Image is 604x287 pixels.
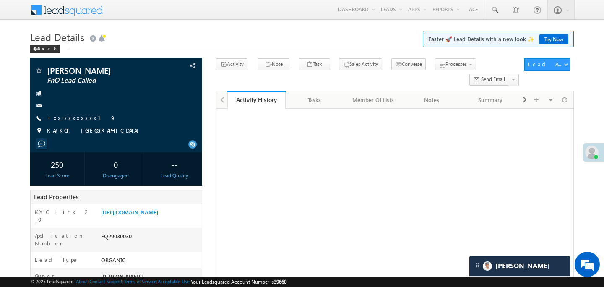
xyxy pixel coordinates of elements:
label: Application Number [35,232,93,247]
span: Carter [495,262,550,270]
span: 39660 [274,279,286,285]
img: Carter [483,261,492,271]
span: [PERSON_NAME] [101,273,143,280]
span: Faster 🚀 Lead Details with a new look ✨ [428,35,568,43]
button: Converse [391,58,426,70]
a: Notes [403,91,461,109]
div: -- [150,157,200,172]
span: Lead Details [30,30,84,44]
img: carter-drag [474,262,481,269]
button: Activity [216,58,247,70]
div: 0 [91,157,141,172]
div: Lead Actions [528,60,564,68]
a: Tasks [286,91,344,109]
span: Processes [445,61,467,67]
label: KYC link 2_0 [35,208,93,223]
span: Your Leadsquared Account Number is [191,279,286,285]
button: Lead Actions [524,58,570,71]
button: Send Email [469,74,509,86]
div: Tasks [292,95,337,105]
a: Terms of Service [124,279,156,284]
span: Lead Properties [34,193,78,201]
div: Activity History [234,96,280,104]
a: Contact Support [89,279,122,284]
div: Back [30,45,60,53]
a: Acceptable Use [158,279,190,284]
div: Member Of Lists [351,95,396,105]
span: Send Email [481,76,505,83]
button: Task [299,58,330,70]
a: Activity History [227,91,286,109]
a: +xx-xxxxxxxx19 [47,114,116,121]
button: Note [258,58,289,70]
a: Back [30,44,64,52]
div: EQ29030030 [99,232,202,244]
div: Disengaged [91,172,141,180]
label: Owner [35,272,55,280]
span: FnO Lead Called [47,76,153,85]
span: © 2025 LeadSquared | | | | | [30,278,286,286]
a: Member Of Lists [344,91,403,109]
div: ORGANIC [99,256,202,268]
button: Sales Activity [339,58,382,70]
span: RAJKOT, [GEOGRAPHIC_DATA] [47,127,143,135]
div: Lead Quality [150,172,200,180]
div: Summary [468,95,513,105]
div: Lead Score [32,172,82,180]
a: About [76,279,88,284]
div: 250 [32,157,82,172]
label: Lead Type [35,256,78,264]
div: Notes [409,95,454,105]
a: [URL][DOMAIN_NAME] [101,209,158,216]
a: Summary [461,91,520,109]
a: Try Now [539,34,568,44]
span: [PERSON_NAME] [47,66,153,75]
button: Processes [435,58,476,70]
div: carter-dragCarter[PERSON_NAME] [469,256,570,277]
